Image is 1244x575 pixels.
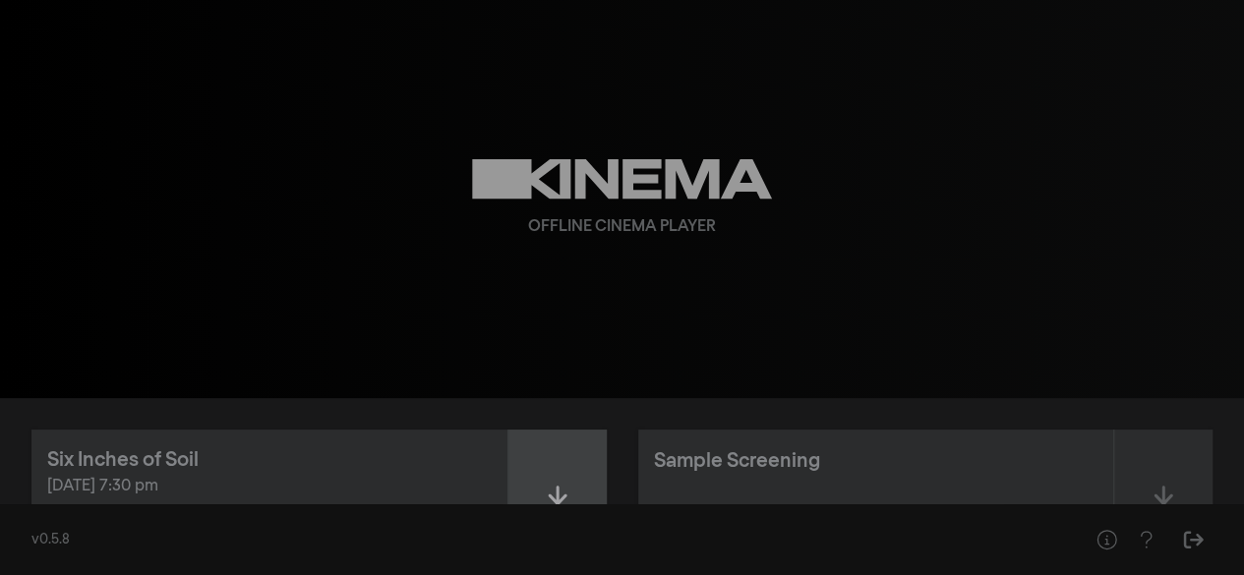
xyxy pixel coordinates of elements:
div: [DATE] 7:30 pm [47,475,492,498]
button: Help [1126,520,1165,559]
div: Offline Cinema Player [528,215,716,239]
div: v0.5.8 [31,530,1047,550]
div: Six Inches of Soil [47,445,199,475]
div: Sample Screening [654,446,820,476]
button: Help [1087,520,1126,559]
button: Sign Out [1173,520,1213,559]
